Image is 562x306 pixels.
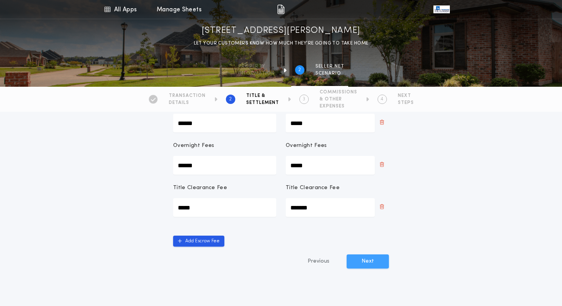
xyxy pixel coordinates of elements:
input: Overnight Fees [286,156,375,175]
span: & OTHER [320,96,357,102]
p: Title Clearance Fee [173,184,227,192]
button: Previous [292,254,345,268]
p: LET YOUR CUSTOMERS KNOW HOW MUCH THEY’RE GOING TO TAKE HOME [194,39,369,47]
span: TITLE & [246,93,279,99]
span: SELLER NET [315,63,344,70]
h1: [STREET_ADDRESS][PERSON_NAME] [202,25,360,37]
span: STEPS [398,100,414,106]
button: Add Escrow Fee [173,236,224,247]
span: EXPENSES [320,103,357,109]
h2: 2 [298,67,301,73]
input: Incoming Wire Fee [173,114,276,132]
input: Title Clearance Fee [286,198,375,217]
span: NEXT [398,93,414,99]
span: COMMISSIONS [320,89,357,95]
input: Incoming Wire Fee [286,114,375,132]
img: vs-icon [433,5,450,13]
p: Overnight Fees [173,142,214,150]
button: Next [347,254,389,268]
input: Title Clearance Fee [173,198,276,217]
span: Property [238,63,275,70]
span: SETTLEMENT [246,100,279,106]
p: Overnight Fees [286,142,327,150]
h2: 3 [302,96,305,102]
span: SCENARIO [315,70,344,77]
input: Overnight Fees [173,156,276,175]
h2: 2 [229,96,232,102]
span: DETAILS [169,100,206,106]
span: information [238,70,275,77]
img: img [277,5,285,14]
h2: 4 [381,96,383,102]
span: TRANSACTION [169,93,206,99]
p: Title Clearance Fee [286,184,340,192]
